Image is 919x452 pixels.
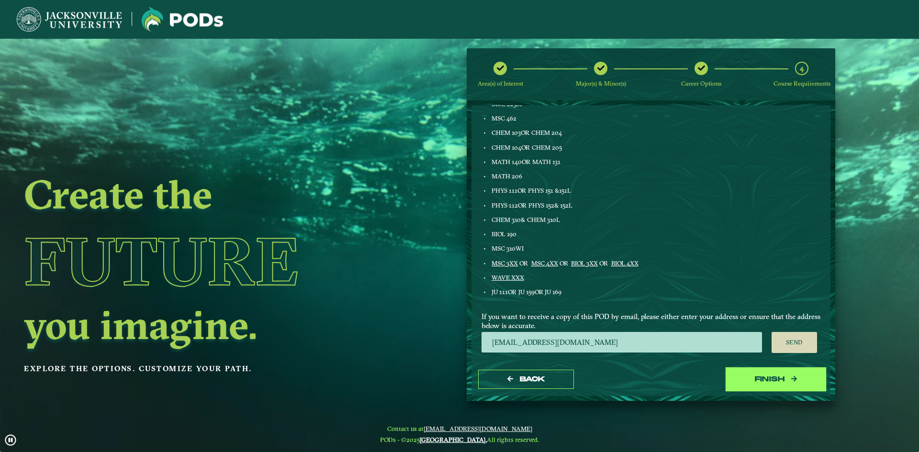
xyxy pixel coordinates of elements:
span: Back [520,375,545,383]
span: PHYS 152 [528,201,554,209]
a: [GEOGRAPHIC_DATA]. [420,436,487,443]
span: CHEM 204 [531,129,562,136]
a: MSC 4XX [531,259,558,267]
span: BIOL 223SI [492,100,522,108]
p: Explore the options. Customize your path. [24,362,390,376]
div: & [490,216,644,223]
span: MATH 131 [532,158,560,165]
span: JU 111 [492,288,508,296]
span: BIOL 190 [492,230,516,238]
span: If you want to receive a copy of this POD by email, please either enter your address or ensure th... [482,312,820,331]
span: CHEM 310 [492,216,521,223]
a: BIOL 4XX [611,259,639,267]
button: Back [478,370,574,389]
a: WAVE XXX [492,274,524,281]
span: Contact us at [380,425,539,432]
span: CHEM 104 [492,143,521,151]
span: CHEM 205 [532,143,562,151]
h2: you imagine. [24,305,390,345]
span: JU 159 [518,288,535,296]
span: 152L [560,201,572,209]
span: Course Requirements [773,80,830,87]
span: MSC 462 [492,114,516,122]
span: 4 [800,64,804,73]
span: PHYS 111 [492,187,517,194]
span: MATH 140 [492,158,522,165]
div: OR OR [490,288,644,296]
div: OR [490,158,644,165]
a: MSC 3XX [492,259,518,267]
div: OR OR OR [490,259,644,267]
span: MSC 310WI [492,244,524,252]
button: Finish [728,370,824,389]
span: MATH 206 [492,172,522,180]
div: OR [490,129,644,136]
span: PHYS 151 &151L [528,187,571,194]
input: Enter your email [482,332,762,353]
div: OR [490,143,644,151]
div: OR [490,187,644,194]
img: Jacksonville University logo [142,7,223,32]
span: Area(s) of Interest [478,80,523,87]
button: Send [772,332,817,353]
img: Jacksonville University logo [17,7,122,32]
a: [EMAIL_ADDRESS][DOMAIN_NAME] [424,425,532,432]
span: PHYS 112 [492,201,518,209]
span: Career Options [681,80,721,87]
div: OR & [490,201,644,209]
span: PODs - ©2025 All rights reserved. [380,436,539,443]
h1: Future [24,218,390,305]
span: CHEM 310L [527,216,560,223]
h2: Create the [24,174,390,214]
span: JU 169 [545,288,561,296]
span: CHEM 103 [492,129,521,136]
a: BIOL 3XX [571,259,598,267]
span: Major(s) & Minor(s) [576,80,626,87]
